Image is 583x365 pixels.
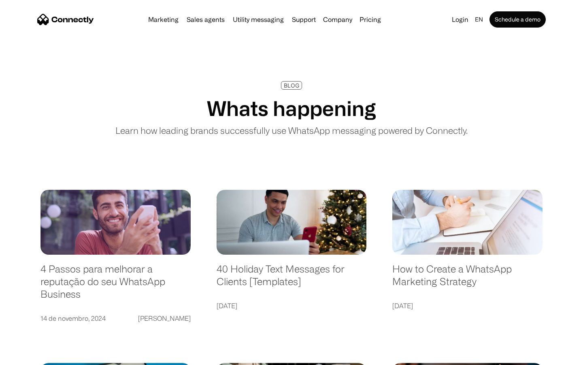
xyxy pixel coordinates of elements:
div: BLOG [284,82,299,88]
a: Login [449,14,472,25]
ul: Language list [16,351,49,362]
a: Sales agents [183,16,228,23]
a: How to Create a WhatsApp Marketing Strategy [392,263,543,296]
p: Learn how leading brands successfully use WhatsApp messaging powered by Connectly. [115,124,468,137]
div: [DATE] [217,300,237,311]
aside: Language selected: English [8,351,49,362]
a: Support [289,16,319,23]
div: Company [323,14,352,25]
div: 14 de novembro, 2024 [40,313,106,324]
a: Schedule a demo [489,11,546,28]
a: 40 Holiday Text Messages for Clients [Templates] [217,263,367,296]
div: [DATE] [392,300,413,311]
a: Marketing [145,16,182,23]
a: Utility messaging [230,16,287,23]
h1: Whats happening [207,96,376,120]
div: en [475,14,483,25]
a: Pricing [356,16,384,23]
a: 4 Passos para melhorar a reputação do seu WhatsApp Business [40,263,191,308]
div: [PERSON_NAME] [138,313,191,324]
